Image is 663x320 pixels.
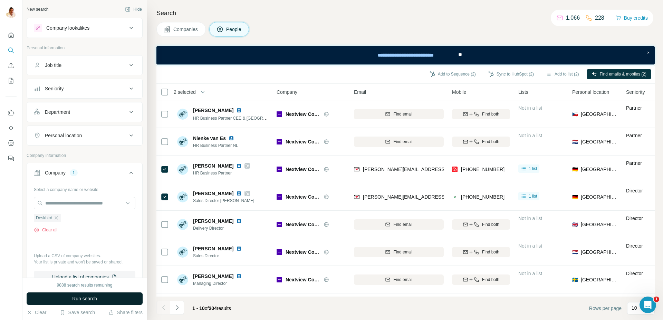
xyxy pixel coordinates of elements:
[6,59,17,72] button: Enrich CSV
[193,142,238,149] span: HR Business Partner NL
[277,111,282,117] img: Logo of Nextview Consulting
[177,164,188,175] img: Avatar
[452,89,466,96] span: Mobile
[27,104,142,120] button: Department
[27,80,142,97] button: Seniority
[27,152,143,159] p: Company information
[193,245,233,252] span: [PERSON_NAME]
[177,191,188,202] img: Avatar
[193,162,233,169] span: [PERSON_NAME]
[205,306,209,311] span: of
[452,137,510,147] button: Find both
[108,309,143,316] button: Share filters
[286,166,320,173] span: Nextview Consulting
[46,24,89,31] div: Company lookalikes
[626,216,643,221] span: Director
[452,166,458,173] img: provider prospeo logo
[632,304,637,311] p: 10
[6,7,17,18] img: Avatar
[277,139,282,144] img: Logo of Nextview Consulting
[581,138,618,145] span: [GEOGRAPHIC_DATA]
[193,190,233,197] span: [PERSON_NAME]
[286,249,320,256] span: Nextview Consulting
[581,111,618,118] span: [GEOGRAPHIC_DATA]
[482,139,499,145] span: Find both
[363,194,525,200] span: [PERSON_NAME][EMAIL_ADDRESS][PERSON_NAME][DOMAIN_NAME]
[277,89,297,96] span: Company
[236,246,242,251] img: LinkedIn logo
[482,221,499,228] span: Find both
[177,219,188,230] img: Avatar
[192,306,205,311] span: 1 - 10
[354,89,366,96] span: Email
[518,133,542,138] span: Not in a list
[518,89,528,96] span: Lists
[581,249,618,256] span: [GEOGRAPHIC_DATA]
[654,297,659,302] span: 1
[177,247,188,258] img: Avatar
[483,69,539,79] button: Sync to HubSpot (2)
[193,107,233,114] span: [PERSON_NAME]
[452,274,510,285] button: Find both
[193,253,244,259] span: Sales Director
[45,132,82,139] div: Personal location
[6,107,17,119] button: Use Surfe on LinkedIn
[226,26,242,33] span: People
[236,108,242,113] img: LinkedIn logo
[45,62,61,69] div: Job title
[70,170,78,176] div: 1
[27,45,143,51] p: Personal information
[27,57,142,73] button: Job title
[425,69,481,79] button: Add to Sequence (2)
[626,160,642,166] span: Partner
[27,309,46,316] button: Clear
[626,188,643,193] span: Director
[482,111,499,117] span: Find both
[120,4,147,14] button: Hide
[589,305,622,312] span: Rows per page
[541,69,584,79] button: Add to list (2)
[363,167,484,172] span: [PERSON_NAME][EMAIL_ADDRESS][DOMAIN_NAME]
[34,259,135,265] p: Your list is private and won't be saved or shared.
[529,193,537,199] span: 1 list
[482,277,499,283] span: Find both
[277,194,282,200] img: Logo of Nextview Consulting
[193,225,244,231] span: Delivery Director
[286,193,320,200] span: Nextview Consulting
[354,166,359,173] img: provider findymail logo
[452,219,510,230] button: Find both
[45,109,70,116] div: Department
[572,89,609,96] span: Personal location
[34,227,57,233] button: Clear all
[572,138,578,145] span: 🇳🇱
[6,74,17,87] button: My lists
[354,247,444,257] button: Find email
[209,306,217,311] span: 204
[6,152,17,164] button: Feedback
[393,249,412,255] span: Find email
[174,89,196,96] span: 2 selected
[277,249,282,255] img: Logo of Nextview Consulting
[354,193,359,200] img: provider findymail logo
[277,222,282,227] img: Logo of Nextview Consulting
[354,274,444,285] button: Find email
[27,6,48,12] div: New search
[177,274,188,285] img: Avatar
[193,218,233,224] span: [PERSON_NAME]
[60,309,95,316] button: Save search
[600,71,646,77] span: Find emails & mobiles (2)
[27,20,142,36] button: Company lookalikes
[27,164,142,184] button: Company1
[626,271,643,276] span: Director
[45,85,64,92] div: Seniority
[572,221,578,228] span: 🇬🇧
[173,26,199,33] span: Companies
[193,115,290,121] span: HR Business Partner CEE & [GEOGRAPHIC_DATA]
[572,166,578,173] span: 🇩🇪
[236,273,242,279] img: LinkedIn logo
[57,282,113,288] div: 9888 search results remaining
[6,29,17,41] button: Quick start
[286,221,320,228] span: Nextview Consulting
[616,13,648,23] button: Buy credits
